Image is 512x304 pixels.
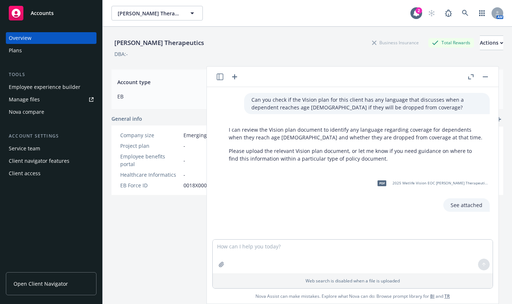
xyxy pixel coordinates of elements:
[183,142,185,150] span: -
[120,181,181,189] div: EB Force ID
[9,45,22,56] div: Plans
[444,293,450,299] a: TR
[441,6,456,20] a: Report a Bug
[111,38,207,48] div: [PERSON_NAME] Therapeutics
[183,181,238,189] span: 0018X00002vURLfQAO
[9,168,41,179] div: Client access
[183,157,185,164] span: -
[392,181,488,185] span: 2025 Metlife Vision EOC [PERSON_NAME] Therapeutics (1) (1).pdf
[9,81,80,93] div: Employee experience builder
[6,155,96,167] a: Client navigator features
[14,280,68,288] span: Open Client Navigator
[111,6,203,20] button: [PERSON_NAME] Therapeutics
[475,6,489,20] a: Switch app
[368,38,422,47] div: Business Insurance
[458,6,473,20] a: Search
[480,36,503,50] div: Actions
[6,106,96,118] a: Nova compare
[9,32,31,44] div: Overview
[251,96,482,111] p: Can you check if the Vision plan for this client has any language that discusses when a dependent...
[6,132,96,140] div: Account settings
[114,50,128,58] div: DBA: -
[255,289,450,304] span: Nova Assist can make mistakes. Explore what Nova can do: Browse prompt library for and
[9,106,44,118] div: Nova compare
[6,94,96,105] a: Manage files
[229,126,482,141] p: I can review the Vision plan document to identify any language regarding coverage for dependents ...
[428,38,474,47] div: Total Rewards
[6,81,96,93] a: Employee experience builder
[6,71,96,78] div: Tools
[373,174,490,192] div: pdf2025 Metlife Vision EOC [PERSON_NAME] Therapeutics (1) (1).pdf
[6,32,96,44] a: Overview
[117,93,299,100] span: EB
[9,143,40,154] div: Service team
[6,3,96,23] a: Accounts
[120,131,181,139] div: Company size
[9,155,69,167] div: Client navigator features
[451,201,482,209] p: See attached
[494,115,503,124] a: add
[6,45,96,56] a: Plans
[217,278,488,284] p: Web search is disabled when a file is uploaded
[430,293,435,299] a: BI
[9,94,40,105] div: Manage files
[117,78,299,86] span: Account type
[118,10,181,17] span: [PERSON_NAME] Therapeutics
[183,131,207,139] span: Emerging
[120,171,181,179] div: Healthcare Informatics
[111,115,142,123] span: General info
[480,35,503,50] button: Actions
[6,168,96,179] a: Client access
[183,171,185,179] span: -
[378,180,386,186] span: pdf
[6,143,96,154] a: Service team
[31,10,54,16] span: Accounts
[424,6,439,20] a: Start snowing
[120,153,181,168] div: Employee benefits portal
[229,147,482,162] p: Please upload the relevant Vision plan document, or let me know if you need guidance on where to ...
[120,142,181,150] div: Project plan
[416,7,422,14] div: 2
